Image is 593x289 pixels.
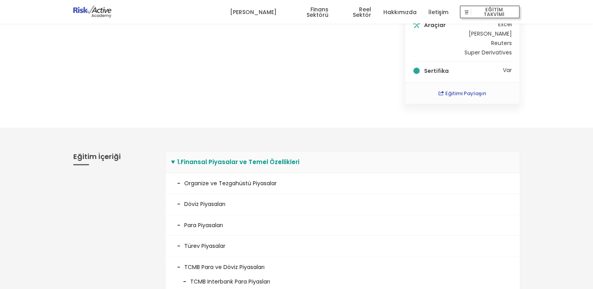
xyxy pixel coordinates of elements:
[340,0,371,24] a: Reel Sektör
[165,152,520,173] summary: 1.Finansal Piyasalar ve Temel Özellikleri
[460,5,520,19] button: EĞİTİM TAKVİMİ
[230,0,276,24] a: [PERSON_NAME]
[165,194,520,215] li: Döviz Piyasaları
[383,0,416,24] a: Hakkımızda
[464,40,511,46] li: Reuters
[73,151,153,165] h3: Eğitim İçeriği
[424,22,462,28] h5: Araçlar
[464,22,511,27] li: Excel
[73,5,112,18] img: logo-dark.png
[460,0,520,24] a: EĞİTİM TAKVİMİ
[177,271,508,286] li: TCMB Interbank Para Piyasları
[439,90,486,97] a: Eğitimi Paylaşın
[288,0,328,24] a: Finans Sektörü
[464,31,511,36] li: [PERSON_NAME]
[165,236,520,256] li: Türev Piyasalar
[165,173,520,194] li: Organize ve Tezgahüstü Piyasalar
[464,50,511,55] li: Super Derivatives
[424,68,501,74] h5: Sertifika
[428,0,448,24] a: İletişim
[413,67,512,74] li: Var
[471,7,517,18] span: EĞİTİM TAKVİMİ
[165,215,520,236] li: Para Piyasaları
